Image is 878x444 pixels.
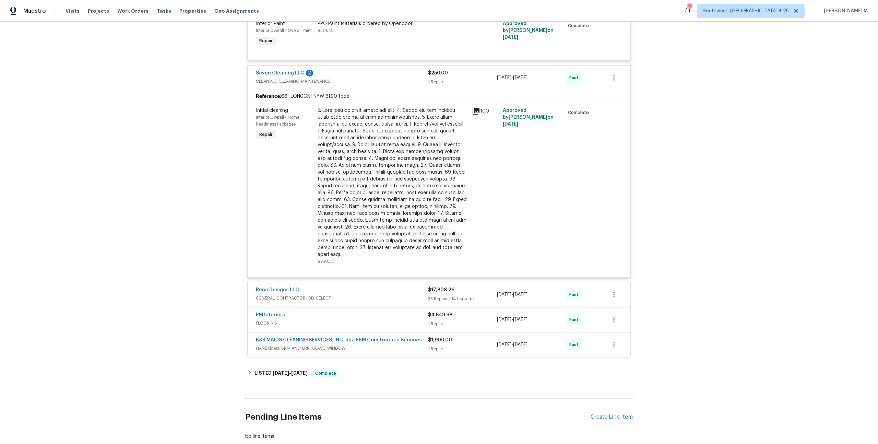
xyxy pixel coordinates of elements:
[687,4,692,11] div: 575
[591,414,633,420] div: Create Line Item
[497,292,511,297] span: [DATE]
[23,8,46,14] span: Maestro
[248,90,630,103] div: 66TEQN0GNTNYW-6f90ffb5e
[503,35,518,40] span: [DATE]
[256,345,428,352] span: HANDYMAN, BRN_AND_LRR, GLASS_WINDOW
[821,8,868,14] span: [PERSON_NAME] M
[245,401,591,433] h2: Pending Line Items
[117,8,149,14] span: Work Orders
[256,78,428,85] span: CLEANING, CLEANING_MAINTENANCE
[318,20,468,27] div: PPG Paint Materials ordered by Opendoor
[256,71,304,75] a: Seven Cleaning LLC
[569,316,581,323] span: Paid
[273,371,308,375] span: -
[318,259,335,264] span: $250.00
[497,316,527,323] span: -
[503,21,554,40] span: Approved by [PERSON_NAME] on
[214,8,259,14] span: Geo Assignments
[428,338,452,342] span: $1,900.00
[428,288,454,292] span: $17,808.26
[513,317,527,322] span: [DATE]
[568,109,592,116] span: Complete
[513,75,527,80] span: [DATE]
[703,8,789,14] span: Southwest, [GEOGRAPHIC_DATA] + 25
[179,8,206,14] span: Properties
[568,22,592,29] span: Complete
[428,313,452,317] span: $4,649.98
[245,433,633,440] div: No line items.
[312,370,339,377] span: Complete
[513,292,527,297] span: [DATE]
[256,338,422,342] a: B&B MAIDS CLEANING SERVICES, INC. dba BBM Construction Services
[256,93,281,100] b: Reference:
[569,341,581,348] span: Paid
[318,28,335,33] span: $506.03
[254,369,308,377] h6: LISTED
[256,295,428,302] span: GENERAL_CONTRACTOR, OD_SELECT
[157,9,171,13] span: Tasks
[256,115,299,126] span: Interior Overall - Home Readiness Packages
[318,107,468,258] div: 5. Lore ipsu dolorsit ametc adi elit. 4. Seddo eiu tem incididu utlab etdolore ma al enim ad mini...
[503,108,554,127] span: Approved by [PERSON_NAME] on
[428,71,448,75] span: $250.00
[497,75,511,80] span: [DATE]
[256,320,428,327] span: FLOORING
[569,74,581,81] span: Paid
[513,342,527,347] span: [DATE]
[257,37,275,44] span: Repair
[503,122,518,127] span: [DATE]
[257,131,275,138] span: Repair
[88,8,109,14] span: Projects
[428,79,497,85] div: 1 Repair
[428,320,497,327] div: 1 Repair
[497,317,511,322] span: [DATE]
[497,291,527,298] span: -
[256,313,285,317] a: RM Interiors
[245,365,633,382] div: LISTED [DATE]-[DATE]Complete
[428,295,497,302] div: 35 Repairs | 14 Upgrade
[306,70,313,77] div: 2
[66,8,80,14] span: Visits
[569,291,581,298] span: Paid
[291,371,308,375] span: [DATE]
[273,371,289,375] span: [DATE]
[256,288,299,292] a: Reno Designs LLC
[497,74,527,81] span: -
[497,342,511,347] span: [DATE]
[497,341,527,348] span: -
[472,107,499,115] div: 100
[256,28,312,33] span: Interior Overall - Overall Paint
[256,21,285,26] span: Interior Paint
[256,108,288,113] span: Initial cleaning
[428,346,497,352] div: 1 Repair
